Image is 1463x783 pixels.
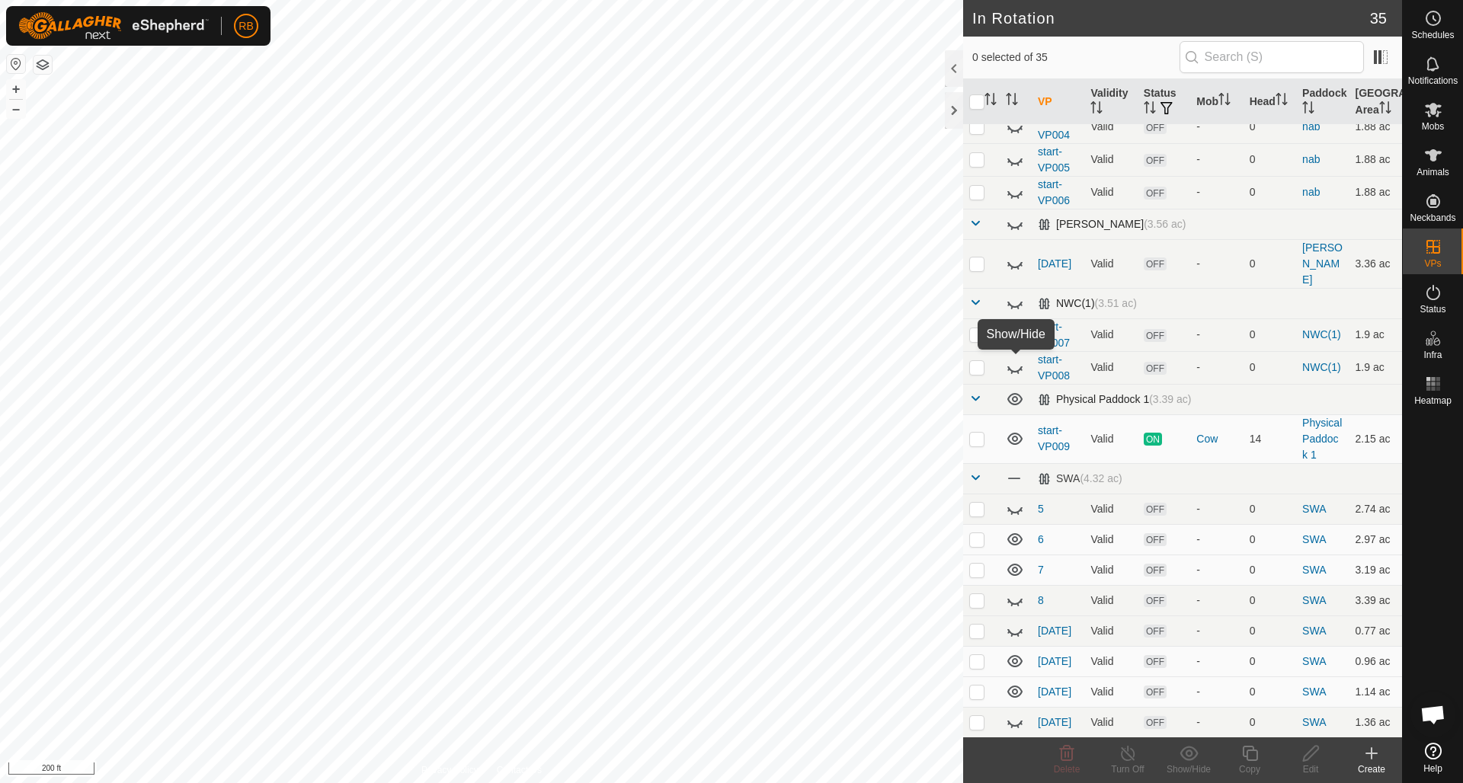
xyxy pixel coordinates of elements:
[1349,707,1402,737] td: 1.36 ac
[1144,187,1167,200] span: OFF
[1349,414,1402,463] td: 2.15 ac
[1420,305,1445,314] span: Status
[1379,104,1391,116] p-sorticon: Activate to sort
[1424,259,1441,268] span: VPs
[1144,154,1167,167] span: OFF
[1084,79,1137,125] th: Validity
[1144,257,1167,270] span: OFF
[1244,176,1296,209] td: 0
[1196,501,1237,517] div: -
[1038,503,1044,515] a: 5
[984,95,997,107] p-sorticon: Activate to sort
[1219,762,1280,776] div: Copy
[1349,143,1402,176] td: 1.88 ac
[1302,533,1326,545] a: SWA
[1302,361,1341,373] a: NWC(1)
[1144,503,1167,516] span: OFF
[1244,79,1296,125] th: Head
[1302,594,1326,606] a: SWA
[1084,110,1137,143] td: Valid
[1080,472,1122,484] span: (4.32 ac)
[1084,585,1137,615] td: Valid
[1196,562,1237,578] div: -
[1196,256,1237,272] div: -
[1349,585,1402,615] td: 3.39 ac
[1422,122,1444,131] span: Mobs
[1302,716,1326,728] a: SWA
[1144,686,1167,698] span: OFF
[421,763,479,777] a: Privacy Policy
[1349,176,1402,209] td: 1.88 ac
[34,56,52,74] button: Map Layers
[1038,594,1044,606] a: 8
[1090,104,1103,116] p-sorticon: Activate to sort
[1038,218,1186,231] div: [PERSON_NAME]
[1423,350,1442,360] span: Infra
[1349,79,1402,125] th: [GEOGRAPHIC_DATA] Area
[1084,143,1137,176] td: Valid
[1038,533,1044,545] a: 6
[1144,433,1162,446] span: ON
[1410,692,1456,737] div: Open chat
[1158,762,1219,776] div: Show/Hide
[1302,186,1320,198] a: nab
[1084,707,1137,737] td: Valid
[1084,676,1137,707] td: Valid
[1038,393,1191,406] div: Physical Paddock 1
[1302,625,1326,637] a: SWA
[1006,95,1018,107] p-sorticon: Activate to sort
[972,50,1180,66] span: 0 selected of 35
[1084,351,1137,384] td: Valid
[7,55,25,73] button: Reset Map
[1302,503,1326,515] a: SWA
[7,80,25,98] button: +
[1196,623,1237,639] div: -
[1302,417,1342,461] a: Physical Paddock 1
[1196,184,1237,200] div: -
[1244,318,1296,351] td: 0
[1144,716,1167,729] span: OFF
[1280,762,1341,776] div: Edit
[1084,494,1137,524] td: Valid
[1038,113,1070,141] a: start-VP004
[1349,494,1402,524] td: 2.74 ac
[1196,714,1237,730] div: -
[1097,762,1158,776] div: Turn Off
[1196,152,1237,168] div: -
[1349,615,1402,646] td: 0.77 ac
[1302,241,1343,286] a: [PERSON_NAME]
[1370,7,1387,30] span: 35
[1084,176,1137,209] td: Valid
[1411,30,1454,40] span: Schedules
[1403,737,1463,779] a: Help
[1244,707,1296,737] td: 0
[1144,625,1167,638] span: OFF
[1341,762,1402,776] div: Create
[7,100,25,118] button: –
[1349,554,1402,585] td: 3.19 ac
[1038,686,1071,698] a: [DATE]
[1302,153,1320,165] a: nab
[1196,684,1237,700] div: -
[1196,654,1237,670] div: -
[1038,625,1071,637] a: [DATE]
[1244,351,1296,384] td: 0
[1276,95,1288,107] p-sorticon: Activate to sort
[1038,424,1070,452] a: start-VP009
[1302,120,1320,133] a: nab
[1149,393,1191,405] span: (3.39 ac)
[1038,472,1122,485] div: SWA
[1218,95,1231,107] p-sorticon: Activate to sort
[1244,143,1296,176] td: 0
[1408,76,1458,85] span: Notifications
[1302,686,1326,698] a: SWA
[1414,396,1452,405] span: Heatmap
[1244,646,1296,676] td: 0
[1144,533,1167,546] span: OFF
[1196,431,1237,447] div: Cow
[1038,297,1137,310] div: NWC(1)
[1349,524,1402,554] td: 2.97 ac
[1417,168,1449,177] span: Animals
[1095,297,1137,309] span: (3.51 ac)
[1196,360,1237,376] div: -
